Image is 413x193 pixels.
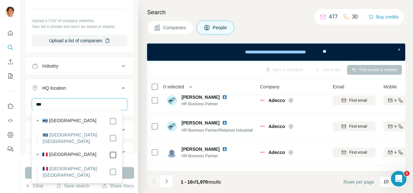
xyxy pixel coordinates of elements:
button: Buy credits [369,12,399,21]
span: People [213,24,228,31]
label: 🇫🇷 [GEOGRAPHIC_DATA] [42,151,96,159]
h4: Search [147,8,405,17]
p: 10 [383,178,389,185]
button: Use Surfe on LinkedIn [5,100,16,112]
iframe: Banner [147,44,405,61]
span: results [181,179,221,185]
span: HR Business Partner/Relazioni Industriali [181,128,253,133]
span: Adecco [269,123,285,130]
span: Adecco [269,97,285,104]
button: Find email [333,148,376,157]
label: 🇧🇼 [GEOGRAPHIC_DATA]: [GEOGRAPHIC_DATA] [43,132,109,145]
button: Find email [333,122,376,131]
img: LinkedIn logo [222,95,227,100]
span: [PERSON_NAME] [181,120,219,126]
button: Enrich CSV [5,56,16,68]
label: 🇧🇼 [GEOGRAPHIC_DATA] [42,117,96,125]
button: Save search [56,183,89,189]
iframe: Intercom live chat [391,171,407,187]
p: 30 [352,13,358,21]
button: My lists [5,70,16,82]
button: Search [5,42,16,53]
span: 1 [404,171,409,176]
button: Upload a list of companies [32,35,127,46]
button: Find email [333,96,376,105]
img: Avatar [167,121,177,132]
span: Adecco [269,149,285,156]
button: Annual revenue ($) [25,122,134,137]
div: Industry [42,63,58,69]
p: Your list is private and won't be saved or shared. [32,24,127,30]
span: Rows per page [344,179,374,185]
span: Find email [349,149,367,155]
span: HR Business Partner [181,153,230,159]
img: LinkedIn logo [222,120,227,125]
div: HQ location [42,85,66,91]
p: 477 [329,13,338,21]
img: LinkedIn logo [222,147,227,152]
span: Company [260,84,280,90]
button: HQ location [25,80,134,98]
img: Avatar [5,6,16,17]
span: [PERSON_NAME] [181,146,219,152]
img: Logo of Adecco [260,98,265,102]
button: Employees (size) [25,144,134,160]
span: Find email [349,97,367,103]
button: Industry [25,58,134,74]
span: 0 selected [163,84,184,90]
img: Avatar [167,147,177,158]
span: Email [333,84,344,90]
button: Navigate to next page [160,175,173,188]
img: Avatar [167,95,177,106]
button: Feedback [5,143,16,155]
button: Share filters [102,183,134,189]
span: Companies [163,24,187,31]
p: Upload a CSV of company websites. [32,18,127,24]
span: 1 - 10 [181,179,193,185]
span: Mobile [383,84,397,90]
img: Logo of Adecco [260,124,265,128]
button: Dashboard [5,129,16,141]
span: [PERSON_NAME] [181,94,219,100]
label: 🇫🇷 [GEOGRAPHIC_DATA]: [GEOGRAPHIC_DATA] [43,165,109,178]
span: of [193,179,196,185]
button: Quick start [5,27,16,39]
img: Logo of Adecco [260,150,265,154]
span: 1,970 [196,179,208,185]
span: HR Business Partner [181,101,230,107]
button: Clear [25,183,44,189]
button: Use Surfe API [5,115,16,126]
span: Find email [349,123,367,129]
